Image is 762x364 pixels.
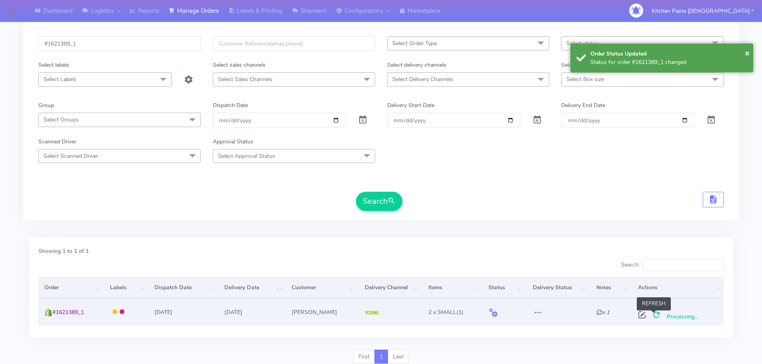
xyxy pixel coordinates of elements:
[218,298,286,325] td: [DATE]
[218,277,286,298] th: Delivery Date: activate to sort column ascending
[148,298,218,325] td: [DATE]
[392,40,437,47] span: Select Order Type
[44,308,52,316] img: shopify.png
[148,277,218,298] th: Dispatch Date: activate to sort column ascending
[745,48,750,58] span: ×
[667,313,698,320] span: Processing...
[44,152,98,160] span: Select Scanned Driver
[38,101,54,109] label: Group
[52,308,84,316] span: #1621389_1
[359,277,422,298] th: Delivery Channel: activate to sort column ascending
[218,152,275,160] span: Select Approval Status
[561,61,592,69] label: Select labels
[596,308,610,316] i: x 1
[590,50,747,58] div: Order Status Updated
[482,277,527,298] th: Status: activate to sort column ascending
[38,247,89,255] label: Showing 1 to 1 of 1
[428,308,456,316] span: 2 x SMALL
[387,101,434,109] label: Delivery Start Date
[365,311,379,315] img: Yodel
[44,116,79,123] span: Select Groups
[422,277,482,298] th: Items: activate to sort column ascending
[527,277,590,298] th: Delivery Status: activate to sort column ascending
[356,192,402,211] button: Search
[213,137,253,146] label: Approval Status
[213,36,375,51] input: Customer Reference(email,phone)
[392,76,453,83] span: Select Delivery Channels
[374,350,388,364] a: 1
[213,61,266,69] label: Select sales channels
[566,40,599,47] span: Select status
[44,76,76,83] span: Select Labels
[632,277,724,298] th: Actions: activate to sort column ascending
[590,58,747,66] div: Status for order #1621389_1 changed
[38,36,201,51] input: Order Id
[286,298,359,325] td: [PERSON_NAME]
[646,3,760,19] button: Kitchen Pasta [DEMOGRAPHIC_DATA]
[387,61,446,69] label: Select delivery channels
[428,308,464,316] span: (1)
[642,259,724,271] input: Search:
[213,101,248,109] label: Dispatch Date
[104,277,148,298] th: Labels: activate to sort column ascending
[286,277,359,298] th: Customer: activate to sort column ascending
[38,277,104,298] th: Order: activate to sort column ascending
[590,277,632,298] th: Notes: activate to sort column ascending
[561,101,605,109] label: Delivery End Date
[38,61,69,69] label: Select labels
[218,76,272,83] span: Select Sales Channels
[621,259,724,271] label: Search:
[38,137,76,146] label: Scanned Driver
[566,76,604,83] span: Select Box size
[745,47,750,59] button: Close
